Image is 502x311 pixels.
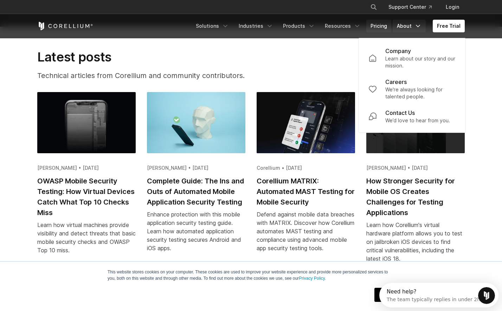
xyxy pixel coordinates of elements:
div: The team typically replies in under 2h [7,12,101,19]
div: [PERSON_NAME] • [DATE] [147,164,245,171]
img: OWASP Mobile Security Testing: How Virtual Devices Catch What Top 10 Checks Miss [37,92,136,153]
a: OWASP Mobile Security Testing: How Virtual Devices Catch What Top 10 Checks Miss [PERSON_NAME] • ... [37,92,136,263]
div: Navigation Menu [362,1,465,13]
a: Company Learn about our story and our mission. [363,43,461,73]
div: Learn how Corellium's virtual hardware platform allows you to test on jailbroken iOS devices to f... [366,221,465,263]
p: Contact Us [385,109,415,117]
iframe: Intercom live chat [478,287,495,304]
div: [PERSON_NAME] • [DATE] [366,164,465,171]
a: Corellium Home [37,22,93,30]
button: Search [367,1,380,13]
a: Contact Us We’d love to hear from you. [363,104,461,128]
a: Privacy Policy. [299,276,326,281]
a: Corellium MATRIX: Automated MAST Testing for Mobile Security Corellium • [DATE] Corellium MATRIX:... [257,92,355,261]
h2: Corellium MATRIX: Automated MAST Testing for Mobile Security [257,176,355,207]
a: Industries [234,20,277,32]
a: Solutions [192,20,233,32]
a: Support Center [383,1,437,13]
a: Free Trial [433,20,465,32]
a: Pricing [366,20,391,32]
a: Products [279,20,319,32]
h2: Complete Guide: The Ins and Outs of Automated Mobile Application Security Testing [147,176,245,207]
p: We’d love to hear from you. [385,117,450,124]
a: How Stronger Security for Mobile OS Creates Challenges for Testing Applications [PERSON_NAME] • [... [366,92,465,271]
div: Learn how virtual machines provide visibility and detect threats that basic mobile security check... [37,221,136,254]
h2: OWASP Mobile Security Testing: How Virtual Devices Catch What Top 10 Checks Miss [37,176,136,218]
p: This website stores cookies on your computer. These cookies are used to improve your website expe... [108,269,394,281]
h2: How Stronger Security for Mobile OS Creates Challenges for Testing Applications [366,176,465,218]
div: Open Intercom Messenger [3,3,122,22]
iframe: Intercom live chat discovery launcher [379,283,498,307]
div: Corellium • [DATE] [257,164,355,171]
a: Resources [321,20,365,32]
p: Technical articles from Corellium and community contributors. [37,70,277,81]
div: Need help? [7,6,101,12]
a: Login [440,1,465,13]
a: OK [374,288,392,302]
p: We're always looking for talented people. [385,86,456,100]
div: [PERSON_NAME] • [DATE] [37,164,136,171]
a: Complete Guide: The Ins and Outs of Automated Mobile Application Security Testing [PERSON_NAME] •... [147,92,245,261]
p: Careers [385,78,407,86]
a: Careers We're always looking for talented people. [363,73,461,104]
div: Defend against mobile data breaches with MATRIX. Discover how Corellium automates MAST testing an... [257,210,355,252]
img: Complete Guide: The Ins and Outs of Automated Mobile Application Security Testing [147,92,245,153]
p: Company [385,47,411,55]
h2: Latest posts [37,49,277,65]
div: Navigation Menu [192,20,465,32]
div: Enhance protection with this mobile application security testing guide. Learn how automated appli... [147,210,245,252]
p: Learn about our story and our mission. [385,55,456,69]
a: About [393,20,426,32]
img: Corellium MATRIX: Automated MAST Testing for Mobile Security [257,92,355,153]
